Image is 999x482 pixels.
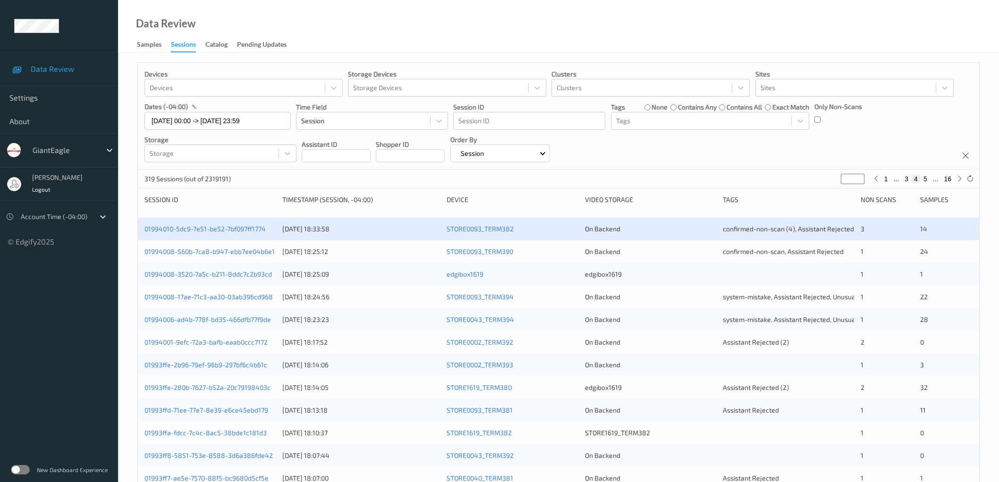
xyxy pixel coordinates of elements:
[585,360,716,370] div: On Backend
[891,175,902,183] button: ...
[144,225,266,233] a: 01994010-5dc9-7e51-be52-7bf097ff1774
[920,474,923,482] span: 1
[723,406,779,414] span: Assistant Rejected
[282,406,440,415] div: [DATE] 18:13:18
[941,175,954,183] button: 16
[611,102,625,112] p: Tags
[930,175,941,183] button: ...
[447,429,512,437] a: STORE1619_TERM382
[171,40,196,52] div: Sessions
[902,175,911,183] button: 3
[585,451,716,460] div: On Backend
[282,292,440,302] div: [DATE] 18:24:56
[861,383,864,391] span: 2
[861,338,864,346] span: 2
[920,270,923,278] span: 1
[447,361,513,369] a: STORE0002_TERM393
[814,102,862,111] p: Only Non-Scans
[282,247,440,256] div: [DATE] 18:25:12
[144,270,272,278] a: 01994008-3520-7a5c-b211-8ddc7c2b93cd
[302,140,371,149] p: Assistant ID
[447,338,513,346] a: STORE0002_TERM392
[282,360,440,370] div: [DATE] 18:14:06
[282,270,440,279] div: [DATE] 18:25:09
[282,383,440,392] div: [DATE] 18:14:05
[144,102,188,111] p: dates (-04:00)
[144,383,271,391] a: 01993ffe-280b-7627-b52a-20c79198403c
[921,175,930,183] button: 5
[920,338,924,346] span: 0
[920,247,928,255] span: 24
[144,429,267,437] a: 01993ffa-fdcc-7c4c-8ac5-38bde1c181d3
[282,338,440,347] div: [DATE] 18:17:52
[920,225,927,233] span: 14
[205,40,228,51] div: Catalog
[447,315,514,323] a: STORE0043_TERM394
[144,69,343,79] p: Devices
[861,474,864,482] span: 1
[727,102,762,112] label: contains all
[457,149,487,158] p: Session
[755,69,954,79] p: Sites
[144,293,273,301] a: 01994008-17ae-71c3-aa30-03ab396cd968
[144,338,268,346] a: 01994001-9efc-72a3-bafb-eaab0ccc7172
[585,428,716,438] div: STORE1619_TERM382
[450,135,550,144] p: Order By
[723,474,779,482] span: Assistant Rejected
[723,293,880,301] span: system-mistake, Assistant Rejected, Unusual activity
[447,270,483,278] a: edgibox1619
[920,315,928,323] span: 28
[282,428,440,438] div: [DATE] 18:10:37
[920,406,926,414] span: 11
[723,195,854,204] div: Tags
[585,338,716,347] div: On Backend
[447,451,514,459] a: STORE0043_TERM392
[585,270,716,279] div: edgibox1619
[585,406,716,415] div: On Backend
[551,69,750,79] p: Clusters
[585,315,716,324] div: On Backend
[282,451,440,460] div: [DATE] 18:07:44
[447,406,513,414] a: STORE0093_TERM381
[376,140,445,149] p: Shopper ID
[447,225,514,233] a: STORE0093_TERM382
[861,315,864,323] span: 1
[861,451,864,459] span: 1
[282,224,440,234] div: [DATE] 18:33:58
[723,383,789,391] span: Assistant Rejected (2)
[144,135,296,144] p: Storage
[861,247,864,255] span: 1
[137,40,161,51] div: Samples
[861,270,864,278] span: 1
[920,361,924,369] span: 3
[447,383,512,391] a: STORE1619_TERM380
[772,102,809,112] label: exact match
[144,361,267,369] a: 01993ffe-2b96-79ef-96b9-297bf6c4b61c
[237,40,287,51] div: Pending Updates
[585,383,716,392] div: edgibox1619
[144,315,271,323] a: 01994006-ad4b-778f-bd35-466dfb77f9de
[282,195,440,204] div: Timestamp (Session, -04:00)
[920,293,928,301] span: 22
[861,293,864,301] span: 1
[447,293,514,301] a: STORE0093_TERM394
[144,174,231,184] p: 319 Sessions (out of 2319191)
[861,361,864,369] span: 1
[447,195,578,204] div: Device
[171,38,205,52] a: Sessions
[205,38,237,51] a: Catalog
[453,102,605,112] p: Session ID
[144,474,269,482] a: 01993ff7-ae5e-7570-88f5-bc9680d5cf5e
[585,247,716,256] div: On Backend
[723,315,880,323] span: system-mistake, Assistant Rejected, Unusual activity
[137,38,171,51] a: Samples
[881,175,891,183] button: 1
[920,195,973,204] div: Samples
[911,175,921,183] button: 4
[678,102,717,112] label: contains any
[861,225,864,233] span: 3
[652,102,668,112] label: none
[144,406,268,414] a: 01993ffd-71ee-77e7-8e39-e6ce45ebd179
[348,69,546,79] p: Storage Devices
[136,19,195,28] div: Data Review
